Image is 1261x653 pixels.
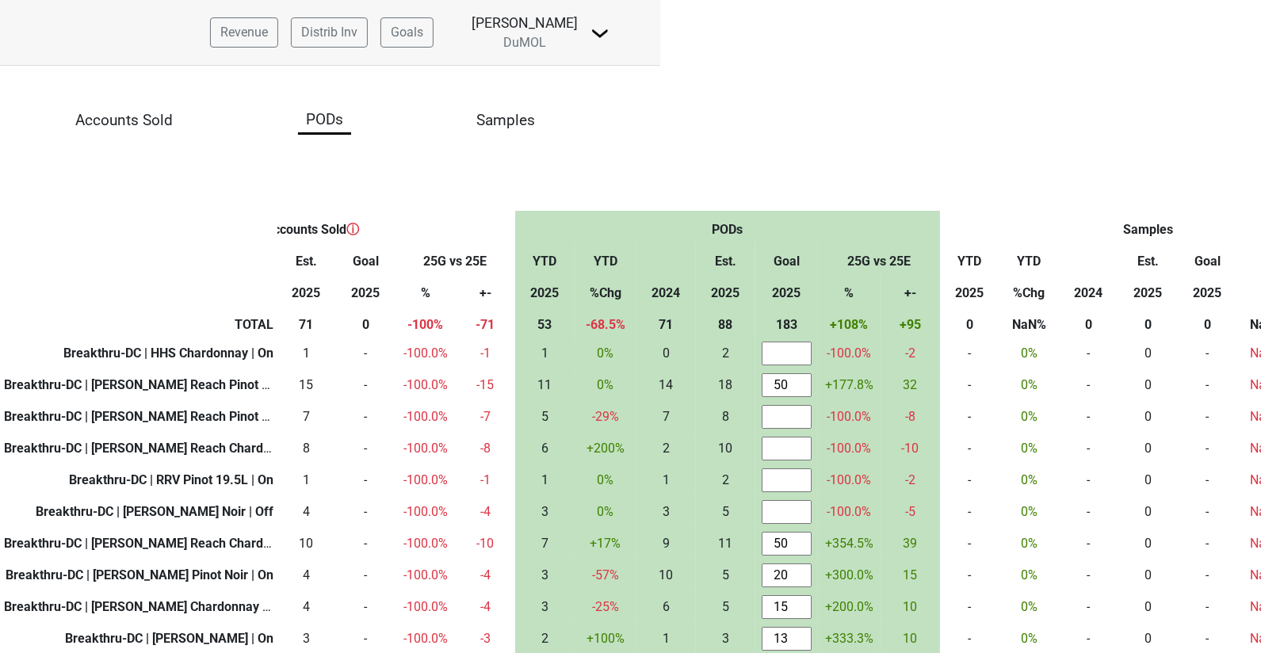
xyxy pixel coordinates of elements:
[1118,369,1178,401] td: 0
[640,629,691,648] div: 1
[63,346,273,361] b: Breakthru-DC | HHS Chardonnay | On
[640,566,691,585] div: 10
[395,464,456,496] td: -100.0%
[456,433,515,464] td: -8
[640,344,691,363] div: 0
[1118,338,1178,369] td: 0
[881,369,940,401] td: 32
[999,433,1059,464] td: 0 %
[1059,274,1118,306] th: 2024
[818,528,881,559] td: +354.5%
[336,528,395,559] td: -
[881,528,940,559] td: 39
[75,109,173,132] div: Accounts Sold
[699,566,751,585] div: 5
[881,496,940,528] td: -5
[575,274,636,306] th: %Chg
[1063,534,1114,553] div: -
[640,502,691,521] div: 3
[1178,401,1237,433] td: -
[515,338,575,369] td: 1
[503,35,546,50] span: DuMOL
[881,559,940,591] td: 15
[277,464,336,496] td: 1
[281,534,332,553] div: 10
[999,338,1059,369] td: 0 %
[456,401,515,433] td: -7
[277,369,336,401] td: 15
[999,559,1059,591] td: 0 %
[515,433,575,464] td: 6
[336,306,395,338] th: 0
[407,317,443,332] span: -100%
[940,242,999,274] th: YTD: activate to sort column ascending
[210,17,278,48] a: Revenue
[699,629,751,648] div: 3
[515,401,575,433] td: 5
[636,306,696,338] th: 71
[696,306,755,338] th: 88
[881,433,940,464] td: -10
[277,496,336,528] td: 4
[515,369,575,401] td: 11
[277,559,336,591] td: 4
[755,274,818,306] th: 2025
[281,407,332,426] div: 7
[818,338,881,369] td: -100.0%
[1122,344,1174,363] div: 0
[1118,242,1178,274] th: Est.: activate to sort column ascending
[699,471,751,490] div: 2
[476,317,495,332] span: -71
[1178,242,1237,274] th: Goal: activate to sort column ascending
[519,376,571,395] div: 11
[696,401,755,433] td: 8
[69,472,273,487] b: Breakthru-DC | RRV Pinot 19.5L | On
[1178,369,1237,401] td: -
[1122,407,1174,426] div: 0
[1118,591,1178,623] td: 0
[696,591,755,623] td: 5
[830,317,868,332] span: +108%
[999,401,1059,433] td: 0 %
[1122,376,1174,395] div: 0
[456,496,515,528] td: -4
[885,629,936,648] div: 10
[999,464,1059,496] td: 0 %
[1178,306,1237,338] th: 0
[818,559,881,591] td: +300.0%
[940,274,999,306] th: 2025
[456,559,515,591] td: -4
[699,439,751,458] div: 10
[1118,528,1178,559] td: 0
[519,407,571,426] div: 5
[699,407,751,426] div: 8
[885,471,936,490] div: -2
[336,591,395,623] td: -
[472,13,578,33] div: [PERSON_NAME]
[515,591,575,623] td: 3
[818,464,881,496] td: -100.0%
[696,559,755,591] td: 5
[636,338,696,369] td: 0
[460,502,511,521] div: -4
[818,433,881,464] td: -100.0%
[460,471,511,490] div: -1
[944,566,995,585] div: -
[818,369,881,401] td: +177.8%
[640,376,691,395] div: 14
[885,344,936,363] div: -2
[395,338,456,369] td: -100.0%
[4,599,285,614] b: Breakthru-DC | [PERSON_NAME] Chardonnay | On
[699,534,751,553] div: 11
[575,242,636,274] th: YTD: activate to sort column ascending
[1063,439,1114,458] div: -
[515,496,575,528] td: 3
[519,471,571,490] div: 1
[277,591,336,623] td: 4
[944,471,995,490] div: -
[818,274,881,306] th: %: activate to sort column ascending
[818,591,881,623] td: +200.0%
[336,242,395,274] th: Goal: activate to sort column ascending
[336,338,395,369] td: -
[755,242,818,274] th: Goal: activate to sort column ascending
